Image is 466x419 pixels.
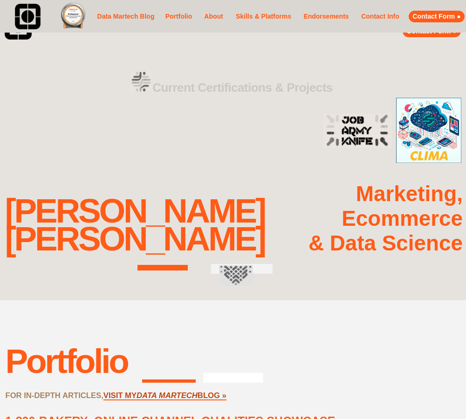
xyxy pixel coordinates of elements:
[233,7,294,27] a: Skills & Platforms
[5,391,103,400] strong: FOR IN-DEPTH ARTICLES,
[96,3,156,30] a: Data Martech Blog
[201,11,226,22] a: About
[409,11,465,22] a: Contact Form ●
[358,11,402,22] a: Contact Info
[308,231,463,255] strong: & Data Science
[356,182,463,206] strong: Marketing,
[5,342,127,380] div: Portfolio
[419,374,466,419] iframe: Chat Widget
[137,391,198,400] a: DATA MARTECH
[198,391,226,400] a: BLOG »
[152,81,333,95] strong: Current Certifications & Projects
[301,11,351,22] a: Endorsements
[163,7,194,27] a: Portfolio
[5,197,265,253] div: [PERSON_NAME] [PERSON_NAME]
[342,207,463,230] strong: Ecommerce
[103,391,137,400] a: VISIT MY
